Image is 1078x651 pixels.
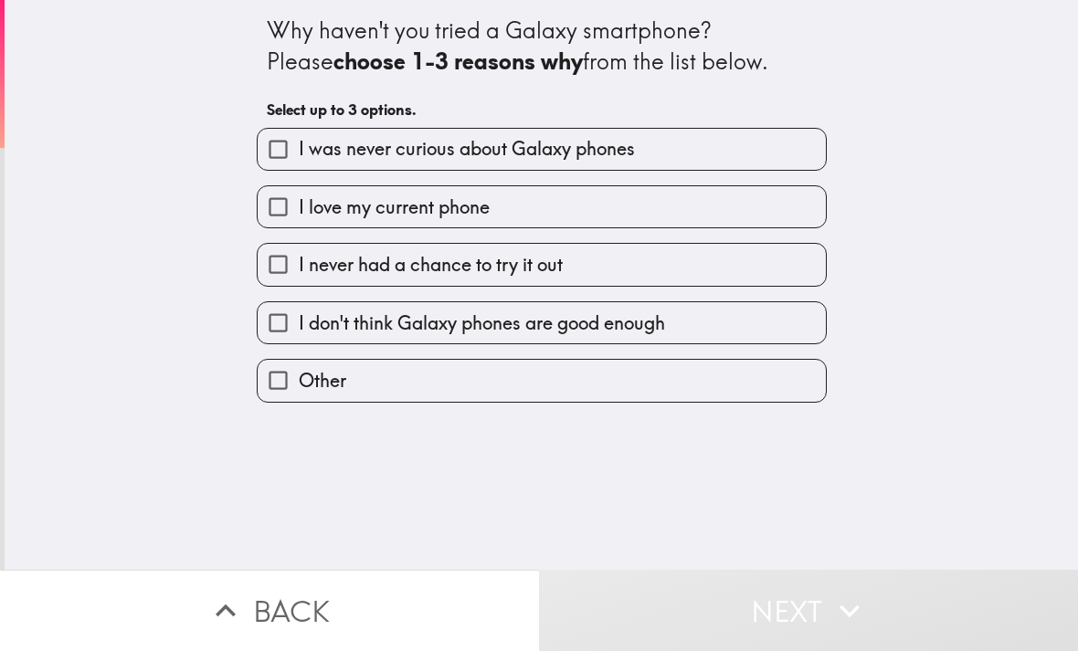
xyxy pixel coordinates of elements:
span: I was never curious about Galaxy phones [299,136,635,162]
button: I was never curious about Galaxy phones [258,129,826,170]
span: I love my current phone [299,194,490,220]
span: I don't think Galaxy phones are good enough [299,310,665,336]
b: choose 1-3 reasons why [333,47,583,75]
span: Other [299,368,346,394]
span: I never had a chance to try it out [299,252,563,278]
div: Why haven't you tried a Galaxy smartphone? Please from the list below. [267,16,817,77]
button: I don't think Galaxy phones are good enough [258,302,826,343]
button: I love my current phone [258,186,826,227]
button: Other [258,360,826,401]
button: Next [539,570,1078,651]
h6: Select up to 3 options. [267,100,817,120]
button: I never had a chance to try it out [258,244,826,285]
